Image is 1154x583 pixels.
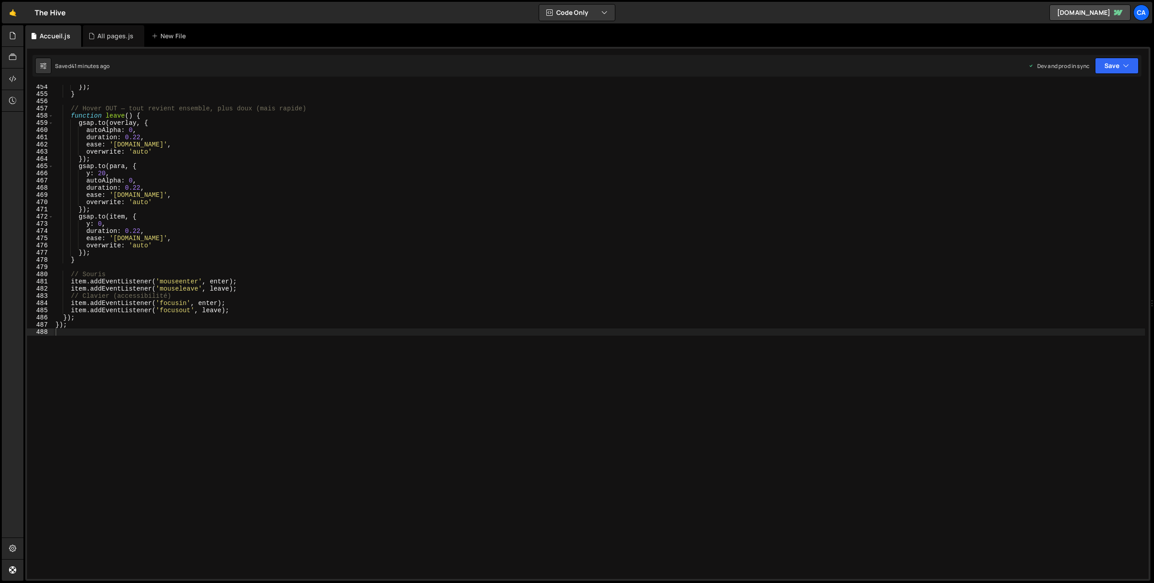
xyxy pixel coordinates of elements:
div: 465 [27,163,54,170]
div: 482 [27,285,54,292]
div: 456 [27,98,54,105]
div: The Hive [35,7,66,18]
div: 460 [27,127,54,134]
div: 477 [27,249,54,256]
div: 463 [27,148,54,155]
div: All pages.js [97,32,133,41]
div: 481 [27,278,54,285]
a: Ca [1133,5,1149,21]
button: Code Only [539,5,615,21]
a: [DOMAIN_NAME] [1049,5,1131,21]
div: 475 [27,235,54,242]
div: 485 [27,307,54,314]
div: 467 [27,177,54,184]
div: New File [151,32,189,41]
div: 479 [27,264,54,271]
div: 478 [27,256,54,264]
button: Save [1095,58,1139,74]
div: 458 [27,112,54,119]
a: 🤙 [2,2,24,23]
div: 464 [27,155,54,163]
div: 480 [27,271,54,278]
div: 468 [27,184,54,191]
div: 488 [27,328,54,336]
div: 454 [27,83,54,91]
div: 466 [27,170,54,177]
div: 483 [27,292,54,300]
div: 473 [27,220,54,228]
div: 469 [27,191,54,199]
div: 461 [27,134,54,141]
div: Accueil.js [40,32,70,41]
div: 41 minutes ago [71,62,110,70]
div: 462 [27,141,54,148]
div: 470 [27,199,54,206]
div: 484 [27,300,54,307]
div: 455 [27,91,54,98]
div: 486 [27,314,54,321]
div: Saved [55,62,110,70]
div: 457 [27,105,54,112]
div: 476 [27,242,54,249]
div: 474 [27,228,54,235]
div: Dev and prod in sync [1028,62,1090,70]
div: 471 [27,206,54,213]
div: 472 [27,213,54,220]
div: 487 [27,321,54,328]
div: 459 [27,119,54,127]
